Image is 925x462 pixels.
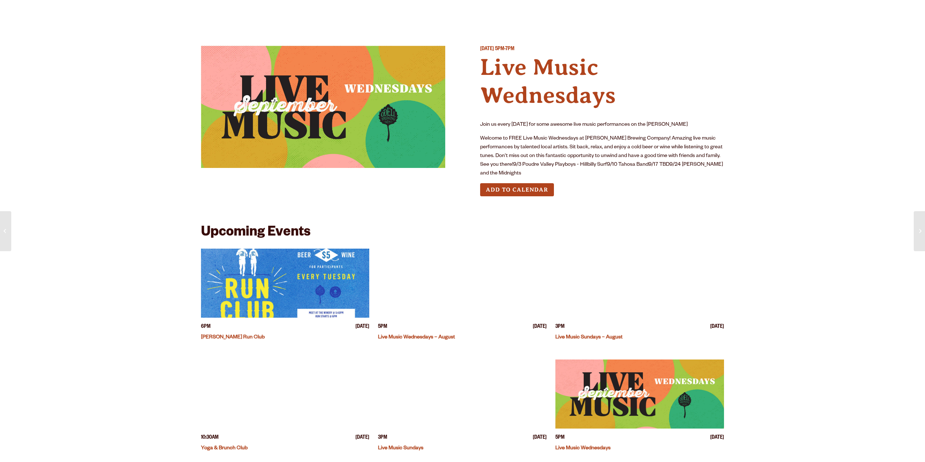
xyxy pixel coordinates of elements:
p: Join us every [DATE] for some awesome live music performances on the [PERSON_NAME] [480,121,724,129]
h2: Upcoming Events [201,225,310,241]
a: View event details [555,359,724,429]
a: Beer Finder [652,5,707,21]
span: [DATE] [710,324,724,331]
span: Beer [213,9,230,15]
a: Gear [341,5,371,21]
span: 6PM [201,324,210,331]
span: Taprooms [268,9,308,15]
span: Gear [346,9,366,15]
a: Odell Home [458,5,485,21]
a: View event details [378,249,547,318]
a: Live Music Sundays – August [555,335,623,341]
p: Welcome to FREE Live Music Wednesdays at [PERSON_NAME] Brewing Company! Amazing live music perfor... [480,134,724,178]
a: View event details [378,359,547,429]
span: 5PM [555,434,564,442]
span: 3PM [555,324,564,331]
a: View event details [201,249,370,318]
span: [DATE] [480,47,494,52]
h4: Live Music Wednesdays [480,53,724,109]
span: Winery [404,9,433,15]
a: View event details [555,249,724,318]
a: Taprooms [264,5,313,21]
span: Impact [592,9,619,15]
a: Live Music Sundays [378,446,423,451]
a: Winery [399,5,438,21]
span: [DATE] [710,434,724,442]
a: Impact [587,5,623,21]
span: [DATE] [533,434,547,442]
span: Our Story [512,9,554,15]
a: Yoga & Brunch Club [201,446,248,451]
a: Live Music Wednesdays [555,446,611,451]
span: 3PM [378,434,387,442]
span: [DATE] [355,324,369,331]
a: View event details [201,359,370,429]
a: Our Story [507,5,559,21]
a: Live Music Wednesdays – August [378,335,455,341]
span: Beer Finder [656,9,702,15]
span: 5PM [378,324,387,331]
a: Beer [208,5,235,21]
a: [PERSON_NAME] Run Club [201,335,265,341]
button: Add to Calendar [480,183,554,197]
span: 10:30AM [201,434,218,442]
span: [DATE] [355,434,369,442]
span: 5PM-7PM [495,47,514,52]
span: [DATE] [533,324,547,331]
